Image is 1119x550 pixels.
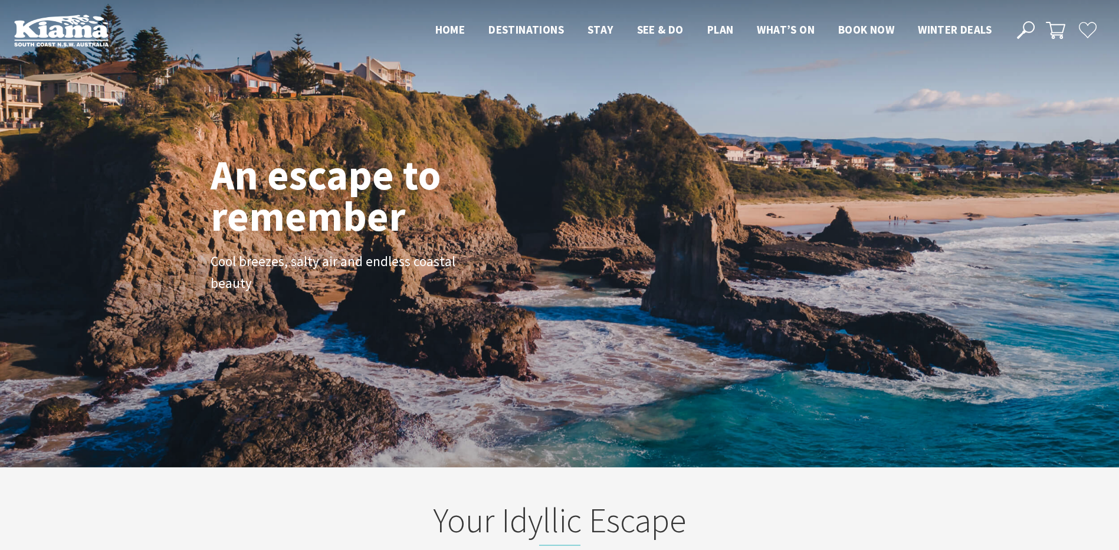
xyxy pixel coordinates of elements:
nav: Main Menu [424,21,1003,40]
p: Cool breezes, salty air and endless coastal beauty [211,251,476,294]
h2: Your Idyllic Escape [329,500,791,546]
span: Home [435,22,465,37]
span: Book now [838,22,894,37]
span: Destinations [488,22,564,37]
span: Stay [588,22,613,37]
span: See & Do [637,22,684,37]
span: Winter Deals [918,22,992,37]
h1: An escape to remember [211,154,535,237]
span: Plan [707,22,734,37]
span: What’s On [757,22,815,37]
img: Kiama Logo [14,14,109,47]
